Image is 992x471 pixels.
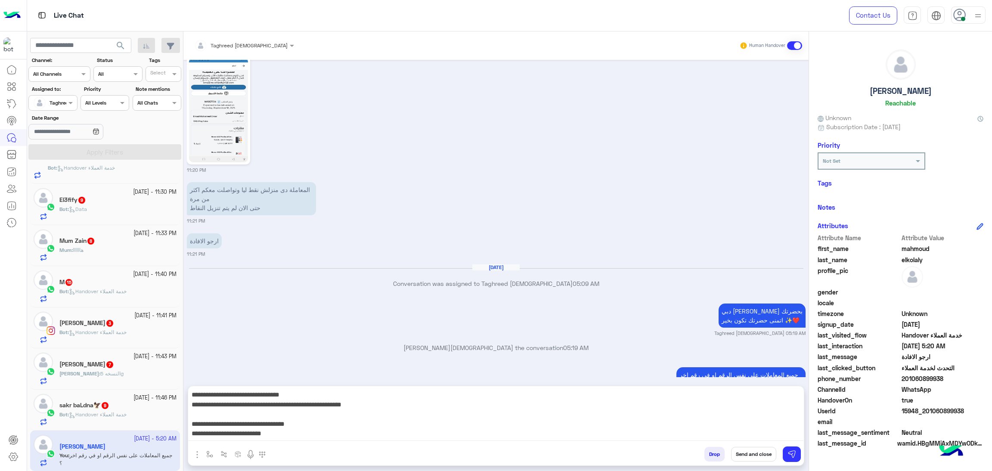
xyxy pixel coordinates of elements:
span: 2025-10-06T02:20:45.843Z [902,341,984,350]
h5: Mohamed Atia [59,361,114,368]
h6: Tags [818,179,983,187]
p: Live Chat [54,10,84,22]
span: gender [818,288,900,297]
span: Handover خدمة العملاء [902,331,984,340]
label: Channel: [32,56,90,64]
b: : [59,411,69,418]
span: last_interaction [818,341,900,350]
span: ChannelId [818,385,900,394]
small: [DATE] - 11:43 PM [133,353,177,361]
span: Subscription Date : [DATE] [826,122,901,131]
img: defaultAdmin.png [34,229,53,249]
span: Handover خدمة العملاء [69,288,127,294]
img: defaultAdmin.png [34,394,53,413]
h6: Reachable [885,99,916,107]
img: send message [787,450,796,459]
img: send attachment [192,449,202,460]
span: Bot [48,164,56,171]
img: send voice note [245,449,256,460]
span: 2 [902,385,984,394]
p: 6/10/2025, 5:19 AM [719,304,806,328]
label: Status [97,56,141,64]
img: defaultAdmin.png [34,270,53,290]
span: timezone [818,309,900,318]
img: tab [37,10,47,21]
h5: Mum Zain [59,237,95,245]
span: last_name [818,255,900,264]
button: select flow [203,447,217,461]
span: 3 [106,320,113,327]
span: 7 [106,361,113,368]
span: elkolaly [902,255,984,264]
small: 11:21 PM [187,217,205,224]
span: Unknown [902,309,984,318]
span: ارجو الافادة [902,352,984,361]
p: 5/10/2025, 11:21 PM [187,182,316,215]
small: [DATE] - 11:30 PM [133,188,177,196]
label: Assigned to: [32,85,76,93]
span: 8 [87,238,94,245]
span: Unknown [818,113,851,122]
img: Trigger scenario [220,451,227,458]
span: last_visited_flow [818,331,900,340]
span: last_message [818,352,900,361]
b: : [59,247,73,253]
small: 11:21 PM [187,251,205,257]
span: phone_number [818,374,900,383]
span: Mum [59,247,71,253]
span: النسخه 5g [100,370,124,377]
img: create order [235,451,242,458]
span: Attribute Value [902,233,984,242]
span: Bot [59,288,68,294]
label: Note mentions [136,85,180,93]
img: defaultAdmin.png [34,353,53,372]
img: defaultAdmin.png [34,97,46,109]
span: 15948_201060899938 [902,406,984,415]
img: 1333168491649599.jpg [189,58,248,162]
span: 9 [78,197,85,204]
span: locale [818,298,900,307]
button: Trigger scenario [217,447,231,461]
h5: El3fify [59,196,86,204]
label: Priority [84,85,128,93]
div: Select [149,69,166,79]
img: hulul-logo.png [936,437,966,467]
span: HandoverOn [818,396,900,405]
h6: [DATE] [472,264,520,270]
h6: Priority [818,141,840,149]
span: mahmoud [902,244,984,253]
span: Bot [59,206,68,212]
img: WhatsApp [46,409,55,417]
span: last_clicked_button [818,363,900,372]
p: 5/10/2025, 11:21 PM [187,233,222,248]
span: 15 [65,279,72,286]
small: 11:20 PM [187,167,206,174]
img: 1403182699927242 [3,37,19,53]
p: 6/10/2025, 5:20 AM [676,367,806,391]
a: tab [904,6,921,25]
span: 2025-09-14T22:37:55.882Z [902,320,984,329]
span: هاااااا [73,247,84,253]
span: 05:09 AM [573,280,599,287]
span: Bot [59,411,68,418]
img: WhatsApp [46,203,55,211]
img: defaultAdmin.png [886,50,915,79]
span: Data [69,206,87,212]
img: select flow [206,451,213,458]
h5: [PERSON_NAME] [870,86,932,96]
span: Handover خدمة العملاء [69,329,127,335]
span: null [902,417,984,426]
span: null [902,298,984,307]
button: create order [231,447,245,461]
span: first_name [818,244,900,253]
img: Instagram [46,326,55,335]
button: search [110,38,131,56]
b: : [59,288,69,294]
b: : [48,164,57,171]
span: Handover خدمة العملاء [57,164,115,171]
small: [DATE] - 11:40 PM [133,270,177,279]
img: tab [908,11,918,21]
b: : [59,370,100,377]
small: [DATE] - 11:46 PM [133,394,177,402]
p: Conversation was assigned to Taghreed [DEMOGRAPHIC_DATA] [187,279,806,288]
